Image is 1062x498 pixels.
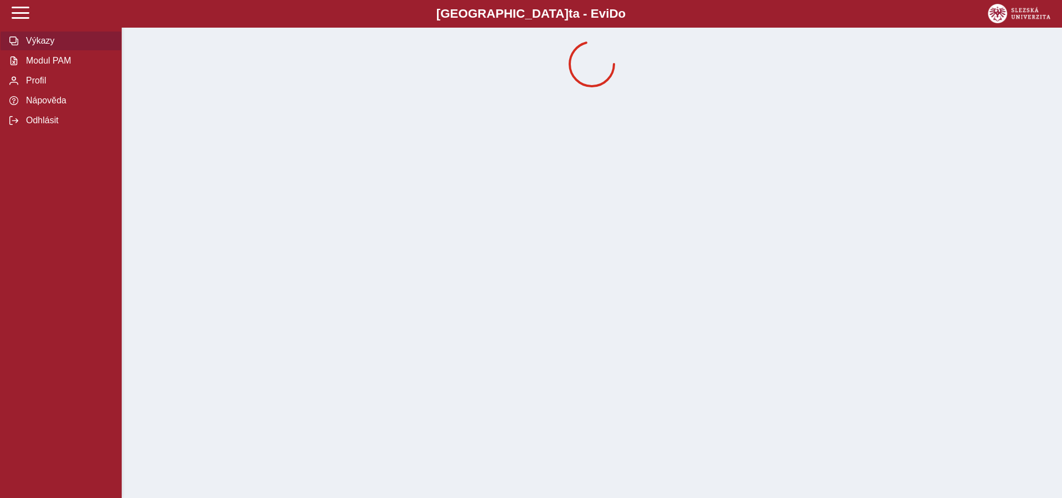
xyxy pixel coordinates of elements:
img: logo_web_su.png [988,4,1050,23]
span: Odhlásit [23,116,112,125]
span: Profil [23,76,112,86]
span: Nápověda [23,96,112,106]
span: Modul PAM [23,56,112,66]
b: [GEOGRAPHIC_DATA] a - Evi [33,7,1029,21]
span: Výkazy [23,36,112,46]
span: t [569,7,572,20]
span: o [618,7,626,20]
span: D [609,7,618,20]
